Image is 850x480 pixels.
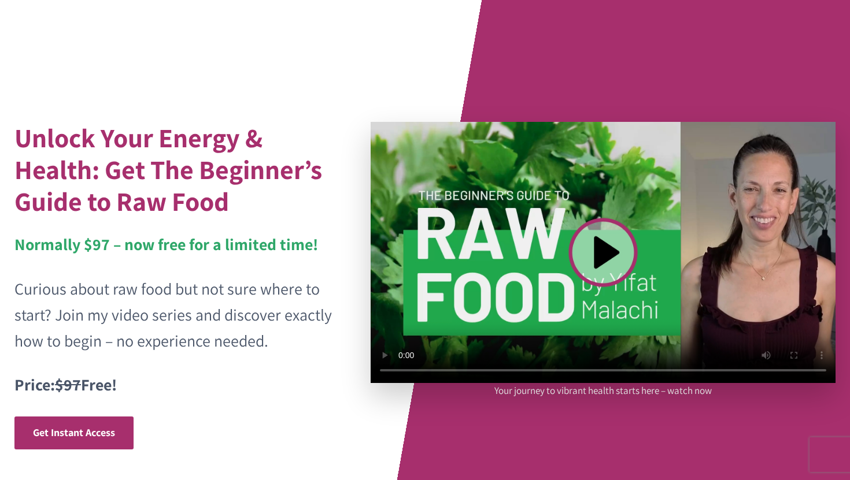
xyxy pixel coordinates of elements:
[55,374,81,395] s: $97
[494,383,712,399] p: Your journey to vibrant health starts here – watch now
[14,276,334,354] p: Curious about raw food but not sure where to start? Join my video series and discover exactly how...
[14,233,318,255] strong: Normally $97 – now free for a limited time!
[14,122,334,217] h1: Unlock Your Energy & Health: Get The Beginner’s Guide to Raw Food
[33,426,115,439] span: Get Instant Access
[14,416,134,449] a: Get Instant Access
[14,374,117,395] strong: Price: Free!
